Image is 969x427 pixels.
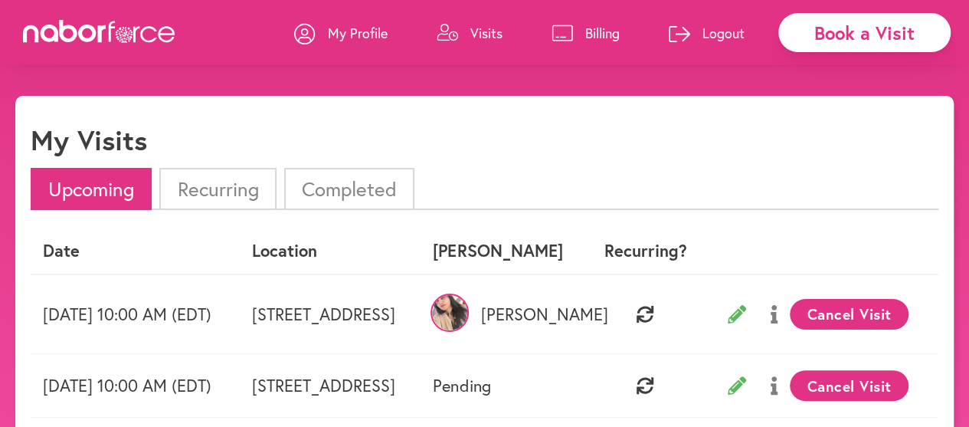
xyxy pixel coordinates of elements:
a: My Profile [294,10,388,56]
p: Visits [470,24,503,42]
td: [DATE] 10:00 AM (EDT) [31,274,240,354]
a: Billing [552,10,620,56]
li: Recurring [159,168,276,210]
button: Cancel Visit [790,299,908,330]
li: Completed [284,168,414,210]
h1: My Visits [31,123,147,156]
td: Pending [421,354,587,418]
th: Date [31,228,240,274]
th: Recurring? [588,228,703,274]
img: 33imxZyATLu8GM4OmOTg [430,294,469,332]
td: [DATE] 10:00 AM (EDT) [31,354,240,418]
p: Billing [585,24,620,42]
p: My Profile [328,24,388,42]
a: Visits [437,10,503,56]
td: [STREET_ADDRESS] [240,354,421,418]
th: Location [240,228,421,274]
li: Upcoming [31,168,152,210]
p: [PERSON_NAME] [433,304,575,324]
p: Logout [702,24,745,42]
td: [STREET_ADDRESS] [240,274,421,354]
button: Cancel Visit [790,370,908,401]
a: Logout [669,10,745,56]
div: Book a Visit [778,13,951,52]
th: [PERSON_NAME] [421,228,587,274]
